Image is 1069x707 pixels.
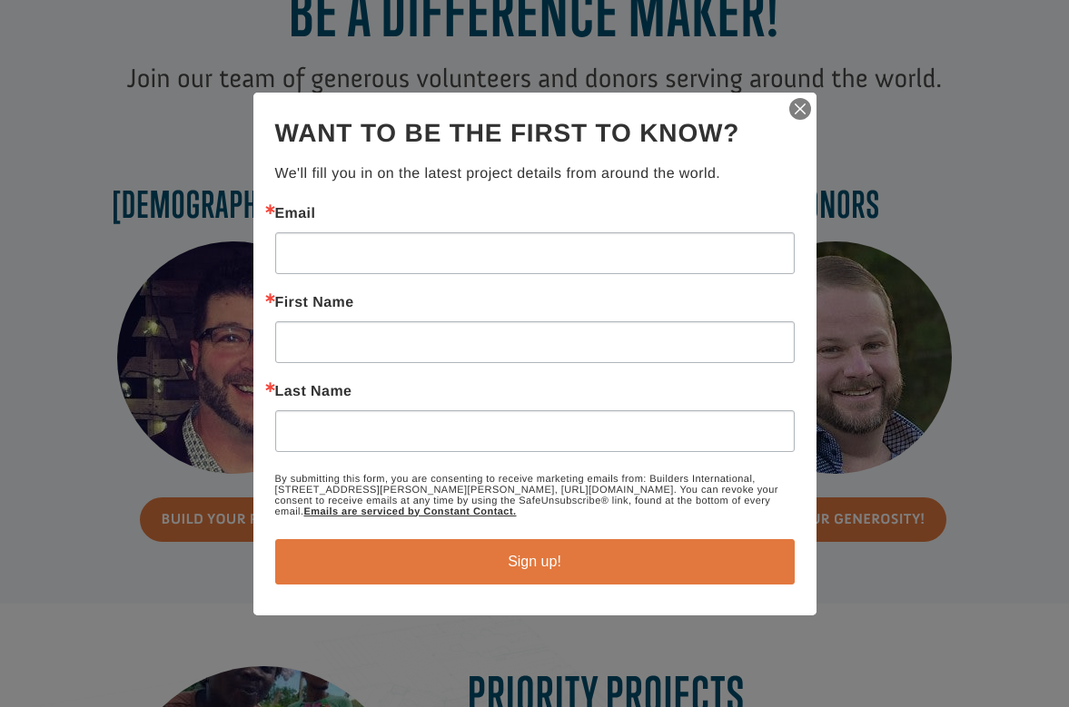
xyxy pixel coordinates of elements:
label: First Name [275,296,795,310]
div: [PERSON_NAME] donated $50 [33,18,250,54]
div: to [33,56,250,69]
strong: [GEOGRAPHIC_DATA] [43,55,153,69]
img: US.png [33,73,45,85]
img: ctct-close-x.svg [787,96,813,122]
p: We'll fill you in on the latest project details from around the world. [275,163,795,185]
h2: Want to be the first to know? [275,114,795,152]
label: Email [275,207,795,221]
button: Donate [257,36,338,69]
label: Last Name [275,385,795,399]
p: By submitting this form, you are consenting to receive marketing emails from: Builders Internatio... [275,474,795,517]
span: [GEOGRAPHIC_DATA] , [GEOGRAPHIC_DATA] [49,73,250,85]
a: Emails are serviced by Constant Contact. [303,506,516,517]
button: Sign up! [275,539,795,584]
img: emoji heart [33,38,47,53]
